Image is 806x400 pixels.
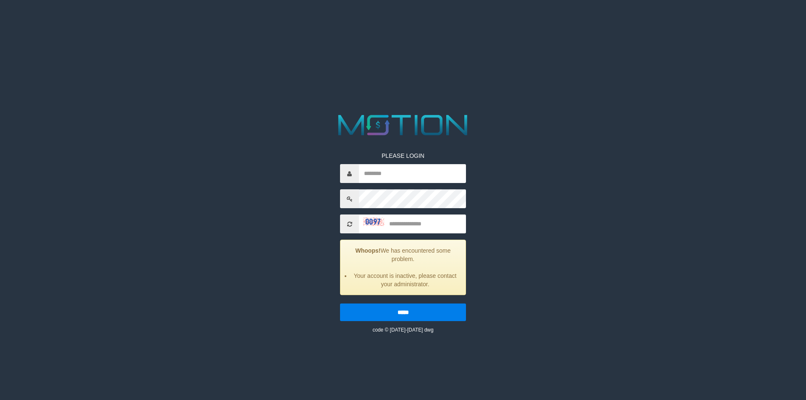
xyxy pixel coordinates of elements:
[340,240,466,295] div: We has encountered some problem.
[340,152,466,160] p: PLEASE LOGIN
[363,217,384,226] img: captcha
[351,272,459,288] li: Your account is inactive, please contact your administrator.
[356,247,381,254] strong: Whoops!
[332,111,474,139] img: MOTION_logo.png
[372,327,433,333] small: code © [DATE]-[DATE] dwg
